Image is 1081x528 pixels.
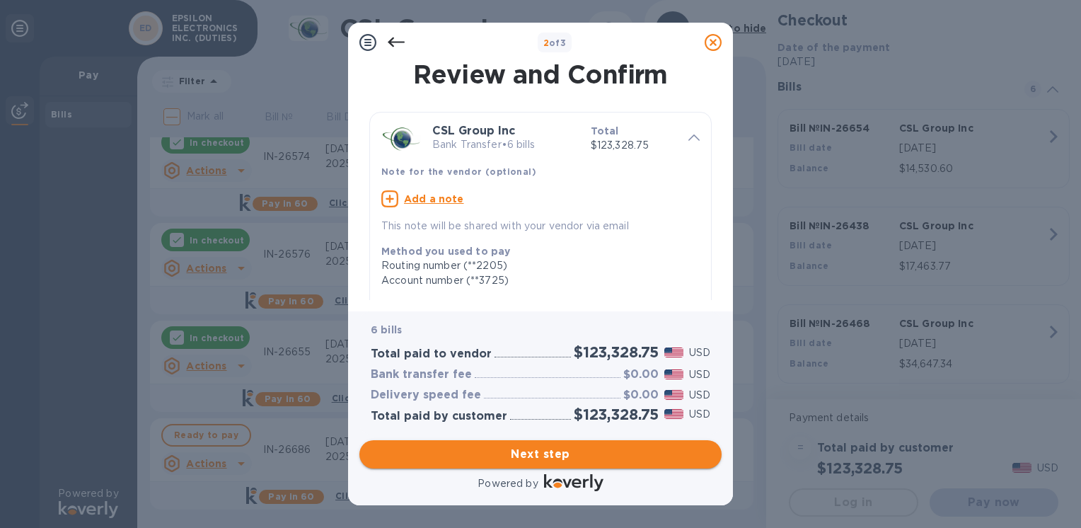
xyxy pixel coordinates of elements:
span: 2 [543,38,549,48]
b: 6 bills [371,324,402,335]
h1: Review and Confirm [366,59,715,89]
p: $123,328.75 [591,138,677,153]
img: USD [664,348,683,357]
h3: $0.00 [623,389,659,402]
p: Bank Transfer • 6 bills [432,137,579,152]
img: USD [664,390,683,400]
p: USD [689,388,710,403]
div: Routing number (**2205) [381,258,688,273]
p: USD [689,367,710,382]
h2: $123,328.75 [574,406,659,423]
span: Next step [371,446,710,463]
button: Next step [359,440,722,469]
div: CSL Group IncBank Transfer•6 billsTotal$123,328.75Note for the vendor (optional)Add a noteThis no... [381,124,700,234]
u: Add a note [404,193,464,205]
b: Total [591,125,619,137]
b: Method you used to pay [381,246,510,257]
h3: Total paid by customer [371,410,507,423]
div: Account number (**3725) [381,273,688,288]
h3: Delivery speed fee [371,389,481,402]
p: USD [689,407,710,422]
img: USD [664,409,683,419]
h2: $123,328.75 [574,343,659,361]
p: Powered by [478,476,538,491]
b: of 3 [543,38,567,48]
h3: $0.00 [623,368,659,381]
h3: Bank transfer fee [371,368,472,381]
b: CSL Group Inc [432,124,515,137]
p: USD [689,345,710,360]
b: Note for the vendor (optional) [381,166,536,177]
p: This note will be shared with your vendor via email [381,219,700,234]
img: Logo [544,474,603,491]
h3: Total paid to vendor [371,348,492,361]
img: USD [664,369,683,379]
